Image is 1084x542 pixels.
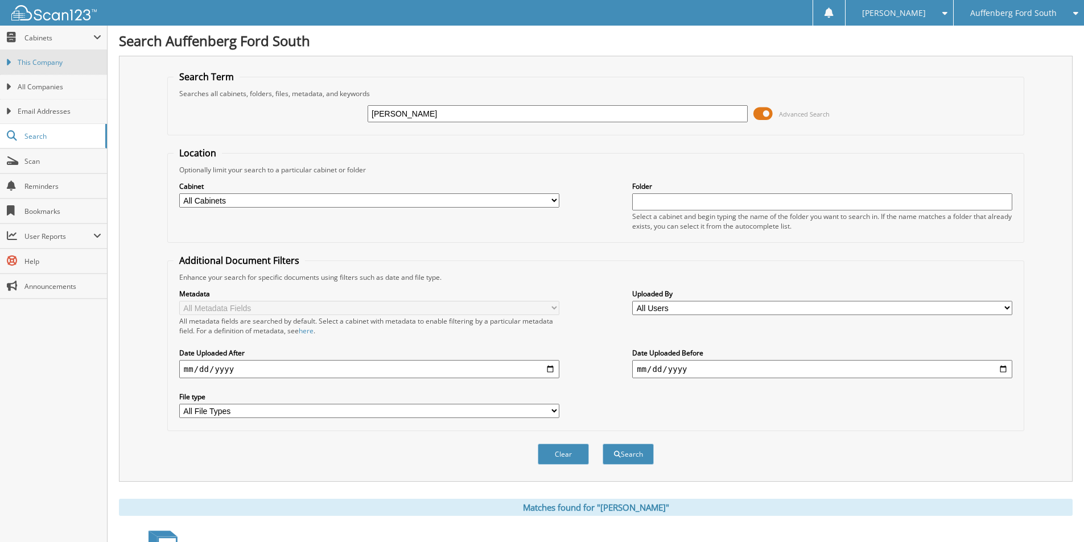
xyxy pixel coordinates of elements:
input: start [179,360,559,378]
span: [PERSON_NAME] [862,10,926,16]
div: Optionally limit your search to a particular cabinet or folder [174,165,1018,175]
div: Matches found for "[PERSON_NAME]" [119,499,1073,516]
div: All metadata fields are searched by default. Select a cabinet with metadata to enable filtering b... [179,316,559,336]
input: end [632,360,1012,378]
img: scan123-logo-white.svg [11,5,97,20]
button: Clear [538,444,589,465]
iframe: Chat Widget [1027,487,1084,542]
label: Date Uploaded After [179,348,559,358]
span: All Companies [18,82,101,92]
a: here [299,326,314,336]
span: Auffenberg Ford South [970,10,1057,16]
label: Metadata [179,289,559,299]
label: Uploaded By [632,289,1012,299]
legend: Search Term [174,71,240,83]
span: Search [24,131,100,141]
span: Email Addresses [18,106,101,117]
div: Select a cabinet and begin typing the name of the folder you want to search in. If the name match... [632,212,1012,231]
div: Enhance your search for specific documents using filters such as date and file type. [174,272,1018,282]
label: Folder [632,181,1012,191]
span: Bookmarks [24,206,101,216]
span: Reminders [24,181,101,191]
legend: Additional Document Filters [174,254,305,267]
span: Announcements [24,282,101,291]
span: This Company [18,57,101,68]
div: Searches all cabinets, folders, files, metadata, and keywords [174,89,1018,98]
label: File type [179,392,559,402]
button: Search [603,444,654,465]
h1: Search Auffenberg Ford South [119,31,1073,50]
span: Advanced Search [779,110,830,118]
legend: Location [174,147,222,159]
label: Cabinet [179,181,559,191]
span: Cabinets [24,33,93,43]
span: User Reports [24,231,93,241]
span: Help [24,256,101,266]
span: Scan [24,156,101,166]
label: Date Uploaded Before [632,348,1012,358]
